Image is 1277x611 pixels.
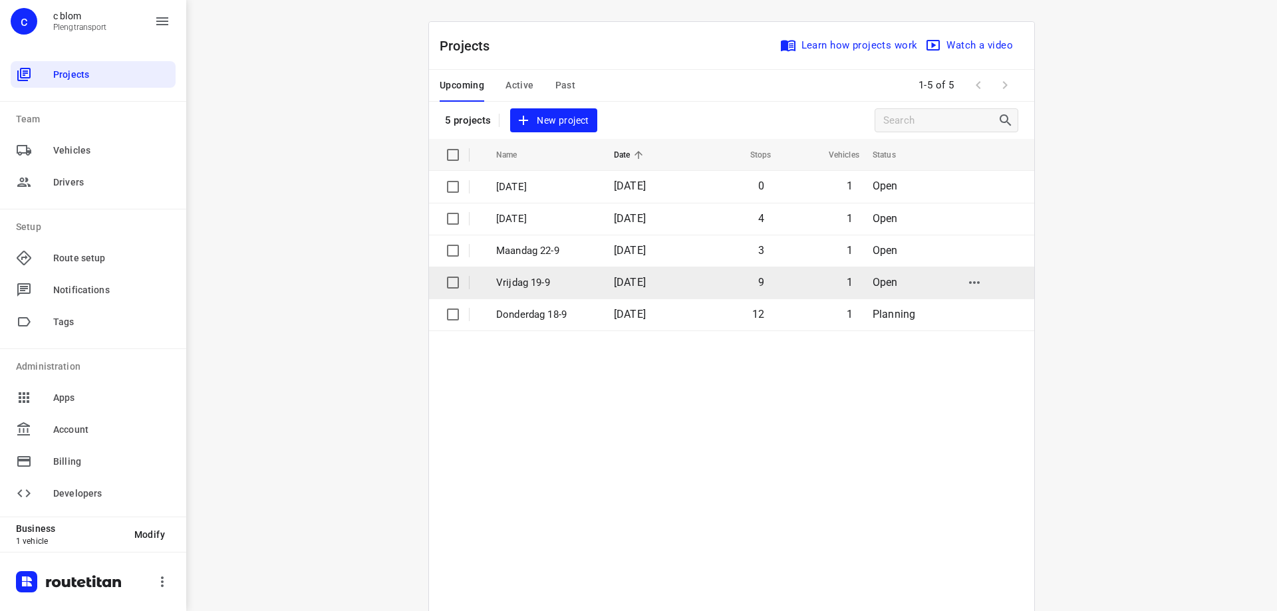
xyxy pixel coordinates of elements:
[445,114,491,126] p: 5 projects
[53,68,170,82] span: Projects
[16,537,124,546] p: 1 vehicle
[53,283,170,297] span: Notifications
[614,244,646,257] span: [DATE]
[752,308,764,320] span: 12
[873,276,898,289] span: Open
[873,147,913,163] span: Status
[965,72,992,98] span: Previous Page
[496,243,594,259] p: Maandag 22-9
[11,384,176,411] div: Apps
[614,180,646,192] span: [DATE]
[11,448,176,475] div: Billing
[496,307,594,322] p: Donderdag 18-9
[11,245,176,271] div: Route setup
[518,112,589,129] span: New project
[53,315,170,329] span: Tags
[440,36,501,56] p: Projects
[733,147,772,163] span: Stops
[873,212,898,225] span: Open
[998,112,1018,128] div: Search
[758,276,764,289] span: 9
[614,212,646,225] span: [DATE]
[992,72,1018,98] span: Next Page
[614,276,646,289] span: [DATE]
[496,147,535,163] span: Name
[11,169,176,195] div: Drivers
[11,416,176,443] div: Account
[555,77,576,94] span: Past
[873,244,898,257] span: Open
[11,61,176,88] div: Projects
[510,108,597,133] button: New project
[847,308,853,320] span: 1
[16,360,176,374] p: Administration
[53,391,170,405] span: Apps
[496,180,594,195] p: Woensdag 24-9
[53,144,170,158] span: Vehicles
[913,71,960,100] span: 1-5 of 5
[53,11,107,21] p: c blom
[11,277,176,303] div: Notifications
[496,211,594,227] p: Dinsdag 23-9
[53,455,170,469] span: Billing
[53,423,170,437] span: Account
[11,137,176,164] div: Vehicles
[53,23,107,32] p: Plengtransport
[873,308,915,320] span: Planning
[53,176,170,189] span: Drivers
[440,77,484,94] span: Upcoming
[847,212,853,225] span: 1
[505,77,533,94] span: Active
[811,147,859,163] span: Vehicles
[16,220,176,234] p: Setup
[16,112,176,126] p: Team
[53,487,170,501] span: Developers
[53,251,170,265] span: Route setup
[134,529,165,540] span: Modify
[496,275,594,291] p: Vrijdag 19-9
[614,147,648,163] span: Date
[11,308,176,335] div: Tags
[758,212,764,225] span: 4
[16,523,124,534] p: Business
[873,180,898,192] span: Open
[758,244,764,257] span: 3
[883,110,998,131] input: Search projects
[11,480,176,507] div: Developers
[847,180,853,192] span: 1
[847,244,853,257] span: 1
[124,523,176,547] button: Modify
[847,276,853,289] span: 1
[11,8,37,35] div: c
[758,180,764,192] span: 0
[614,308,646,320] span: [DATE]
